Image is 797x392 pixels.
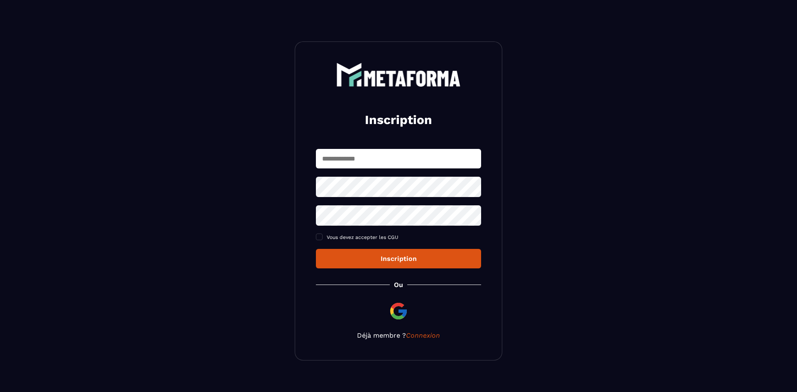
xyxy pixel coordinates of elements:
h2: Inscription [326,112,471,128]
img: logo [336,63,461,87]
p: Ou [394,281,403,289]
a: Connexion [406,331,440,339]
p: Déjà membre ? [316,331,481,339]
button: Inscription [316,249,481,268]
span: Vous devez accepter les CGU [327,234,398,240]
img: google [389,301,408,321]
div: Inscription [323,255,474,263]
a: logo [316,63,481,87]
